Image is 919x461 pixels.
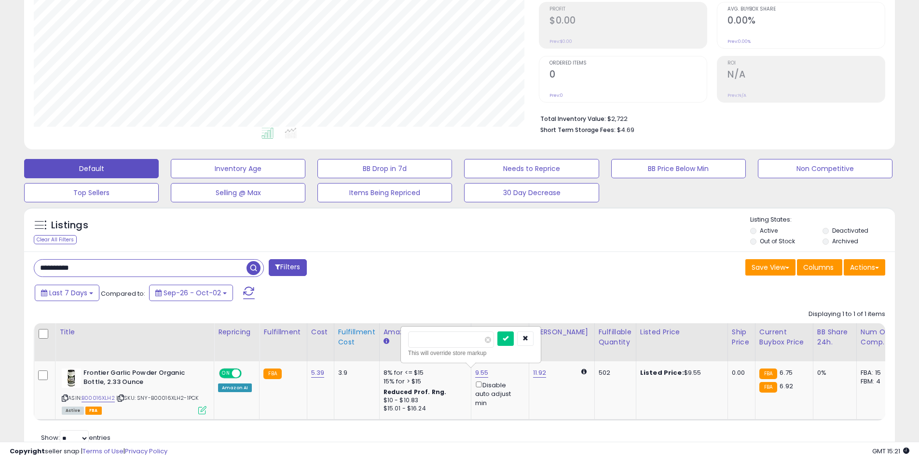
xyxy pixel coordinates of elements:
[759,369,777,379] small: FBA
[34,235,77,244] div: Clear All Filters
[263,369,281,379] small: FBA
[759,327,809,347] div: Current Buybox Price
[832,226,868,235] label: Deactivated
[780,368,793,377] span: 6.75
[549,92,563,98] small: Prev: 0
[82,394,115,402] a: B00016XLH2
[549,69,707,82] h2: 0
[24,159,159,178] button: Default
[384,396,464,405] div: $10 - $10.83
[83,369,201,389] b: Frontier Garlic Powder Organic Bottle, 2.33 Ounce
[62,369,206,413] div: ASIN:
[817,327,852,347] div: BB Share 24h.
[727,92,746,98] small: Prev: N/A
[803,263,834,272] span: Columns
[732,327,751,347] div: Ship Price
[640,327,724,337] div: Listed Price
[780,382,793,391] span: 6.92
[727,39,751,44] small: Prev: 0.00%
[727,61,885,66] span: ROI
[240,369,256,378] span: OFF
[540,112,878,124] li: $2,722
[384,388,447,396] b: Reduced Prof. Rng.
[59,327,210,337] div: Title
[317,183,452,202] button: Items Being Repriced
[82,447,123,456] a: Terms of Use
[220,369,232,378] span: ON
[732,369,748,377] div: 0.00
[464,159,599,178] button: Needs to Reprice
[384,369,464,377] div: 8% for <= $15
[533,368,547,378] a: 11.92
[549,39,572,44] small: Prev: $0.00
[745,259,796,276] button: Save View
[758,159,892,178] button: Non Competitive
[149,285,233,301] button: Sep-26 - Oct-02
[540,126,616,134] b: Short Term Storage Fees:
[164,288,221,298] span: Sep-26 - Oct-02
[844,259,885,276] button: Actions
[599,327,632,347] div: Fulfillable Quantity
[116,394,198,402] span: | SKU: SNY-B00016XLH2-1PCK
[549,15,707,28] h2: $0.00
[171,159,305,178] button: Inventory Age
[861,327,896,347] div: Num of Comp.
[475,380,521,408] div: Disable auto adjust min
[41,433,110,442] span: Show: entries
[797,259,842,276] button: Columns
[611,159,746,178] button: BB Price Below Min
[533,327,590,337] div: [PERSON_NAME]
[817,369,849,377] div: 0%
[384,327,467,337] div: Amazon Fees
[218,327,255,337] div: Repricing
[317,159,452,178] button: BB Drop in 7d
[549,61,707,66] span: Ordered Items
[760,226,778,235] label: Active
[62,407,84,415] span: All listings currently available for purchase on Amazon
[759,382,777,393] small: FBA
[727,7,885,12] span: Avg. Buybox Share
[617,125,634,134] span: $4.69
[861,369,892,377] div: FBA: 15
[727,15,885,28] h2: 0.00%
[51,219,88,232] h5: Listings
[540,115,606,123] b: Total Inventory Value:
[35,285,99,301] button: Last 7 Days
[10,447,45,456] strong: Copyright
[384,337,389,346] small: Amazon Fees.
[62,369,81,388] img: 41L+CK8pryL._SL40_.jpg
[727,69,885,82] h2: N/A
[338,369,372,377] div: 3.9
[750,215,895,224] p: Listing States:
[24,183,159,202] button: Top Sellers
[640,368,684,377] b: Listed Price:
[861,377,892,386] div: FBM: 4
[549,7,707,12] span: Profit
[269,259,306,276] button: Filters
[311,368,325,378] a: 5.39
[408,348,534,358] div: This will override store markup
[49,288,87,298] span: Last 7 Days
[464,183,599,202] button: 30 Day Decrease
[384,405,464,413] div: $15.01 - $16.24
[760,237,795,245] label: Out of Stock
[311,327,330,337] div: Cost
[872,447,909,456] span: 2025-10-10 15:21 GMT
[263,327,302,337] div: Fulfillment
[338,327,375,347] div: Fulfillment Cost
[101,289,145,298] span: Compared to:
[218,383,252,392] div: Amazon AI
[125,447,167,456] a: Privacy Policy
[10,447,167,456] div: seller snap | |
[599,369,629,377] div: 502
[640,369,720,377] div: $9.55
[809,310,885,319] div: Displaying 1 to 1 of 1 items
[85,407,102,415] span: FBA
[384,377,464,386] div: 15% for > $15
[171,183,305,202] button: Selling @ Max
[832,237,858,245] label: Archived
[475,368,489,378] a: 9.55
